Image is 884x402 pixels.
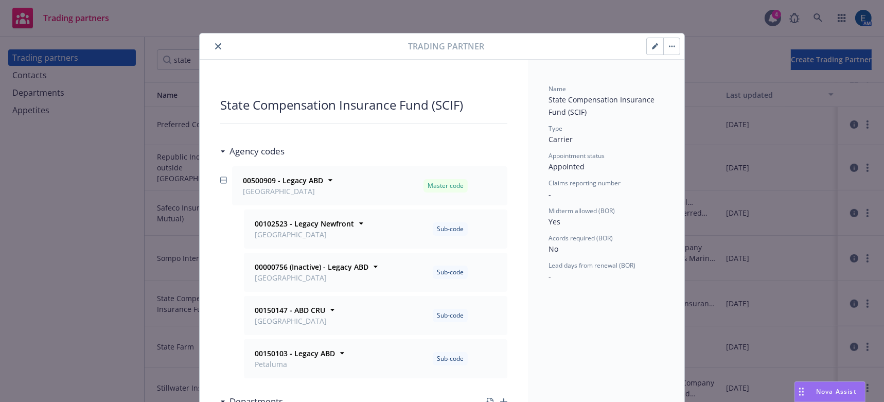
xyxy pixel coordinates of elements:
[549,271,551,281] span: -
[229,145,285,158] h3: Agency codes
[255,348,335,358] strong: 00150103 - Legacy ABD
[255,219,354,229] strong: 00102523 - Legacy Newfront
[549,162,585,171] span: Appointed
[255,229,354,240] span: [GEOGRAPHIC_DATA]
[243,176,323,185] strong: 00500909 - Legacy ABD
[428,181,464,190] span: Master code
[549,151,605,160] span: Appointment status
[549,244,558,254] span: No
[795,382,808,401] div: Drag to move
[437,311,464,320] span: Sub-code
[255,305,325,315] strong: 00150147 - ABD CRU
[816,387,857,396] span: Nova Assist
[549,179,621,187] span: Claims reporting number
[549,95,657,117] span: State Compensation Insurance Fund (SCIF)
[408,40,484,53] span: Trading partner
[437,268,464,277] span: Sub-code
[549,217,560,226] span: Yes
[549,124,562,133] span: Type
[255,359,335,370] span: Petaluma
[255,262,368,272] strong: 00000756 (Inactive) - Legacy ABD
[212,40,224,53] button: close
[437,224,464,234] span: Sub-code
[549,234,613,242] span: Acords required (BOR)
[255,316,327,326] span: [GEOGRAPHIC_DATA]
[549,84,566,93] span: Name
[220,97,507,113] div: State Compensation Insurance Fund (SCIF)
[549,261,635,270] span: Lead days from renewal (BOR)
[794,381,865,402] button: Nova Assist
[437,354,464,363] span: Sub-code
[549,134,573,144] span: Carrier
[255,272,368,283] span: [GEOGRAPHIC_DATA]
[549,206,615,215] span: Midterm allowed (BOR)
[220,145,285,158] div: Agency codes
[549,189,551,199] span: -
[243,186,323,197] span: [GEOGRAPHIC_DATA]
